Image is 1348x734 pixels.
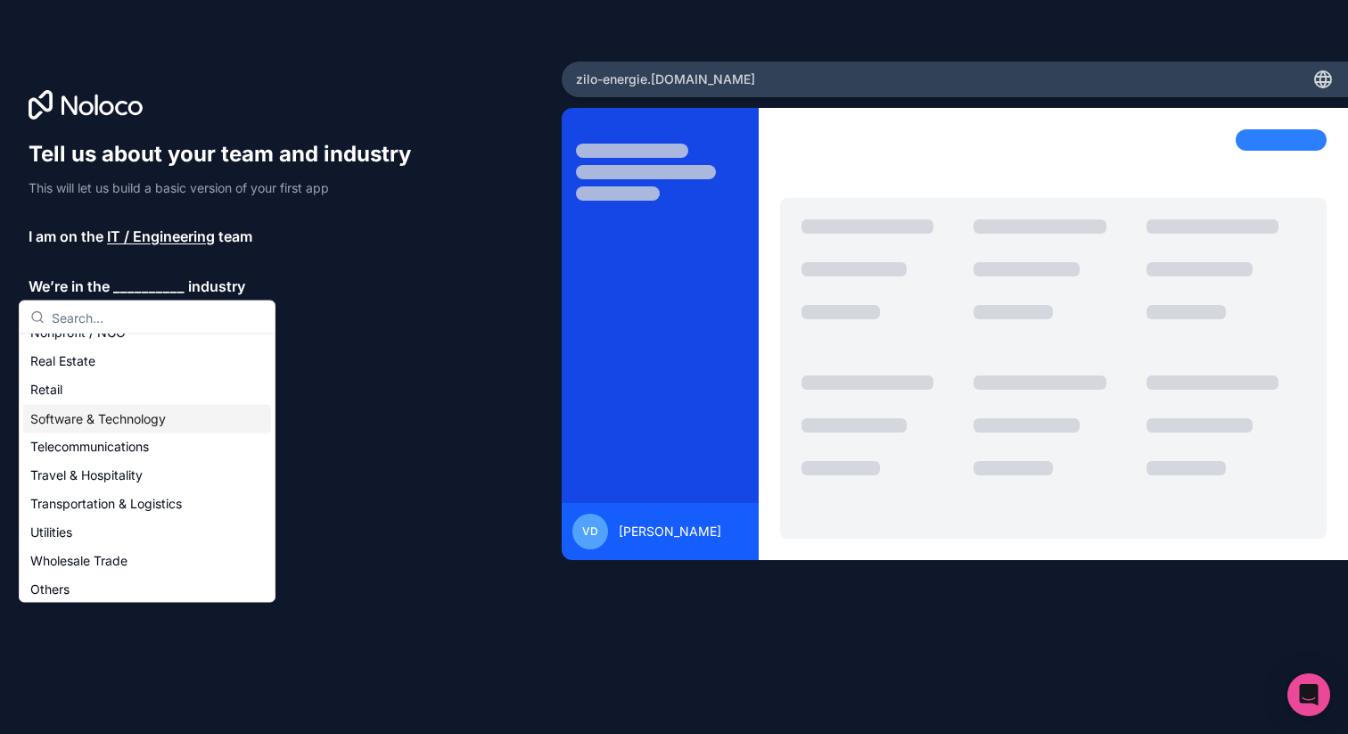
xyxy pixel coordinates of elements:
div: Utilities [23,519,271,548]
div: Suggestions [20,334,275,602]
div: Telecommunications [23,433,271,462]
span: I am on the [29,226,103,247]
div: Real Estate [23,348,271,376]
span: industry [188,276,245,297]
span: team [218,226,252,247]
span: We’re in the [29,276,110,297]
div: Wholesale Trade [23,548,271,576]
p: This will let us build a basic version of your first app [29,179,428,197]
h1: Tell us about your team and industry [29,140,428,169]
span: zilo-energie .[DOMAIN_NAME] [576,70,755,88]
span: [PERSON_NAME] [619,523,721,540]
div: Others [23,576,271,605]
div: Open Intercom Messenger [1287,673,1330,716]
div: Software & Technology [23,405,271,433]
div: Retail [23,376,271,405]
div: Travel & Hospitality [23,462,271,491]
span: IT / Engineering [107,226,215,247]
span: VD [582,524,598,539]
input: Search... [52,301,264,334]
span: __________ [113,276,185,297]
div: Transportation & Logistics [23,491,271,519]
